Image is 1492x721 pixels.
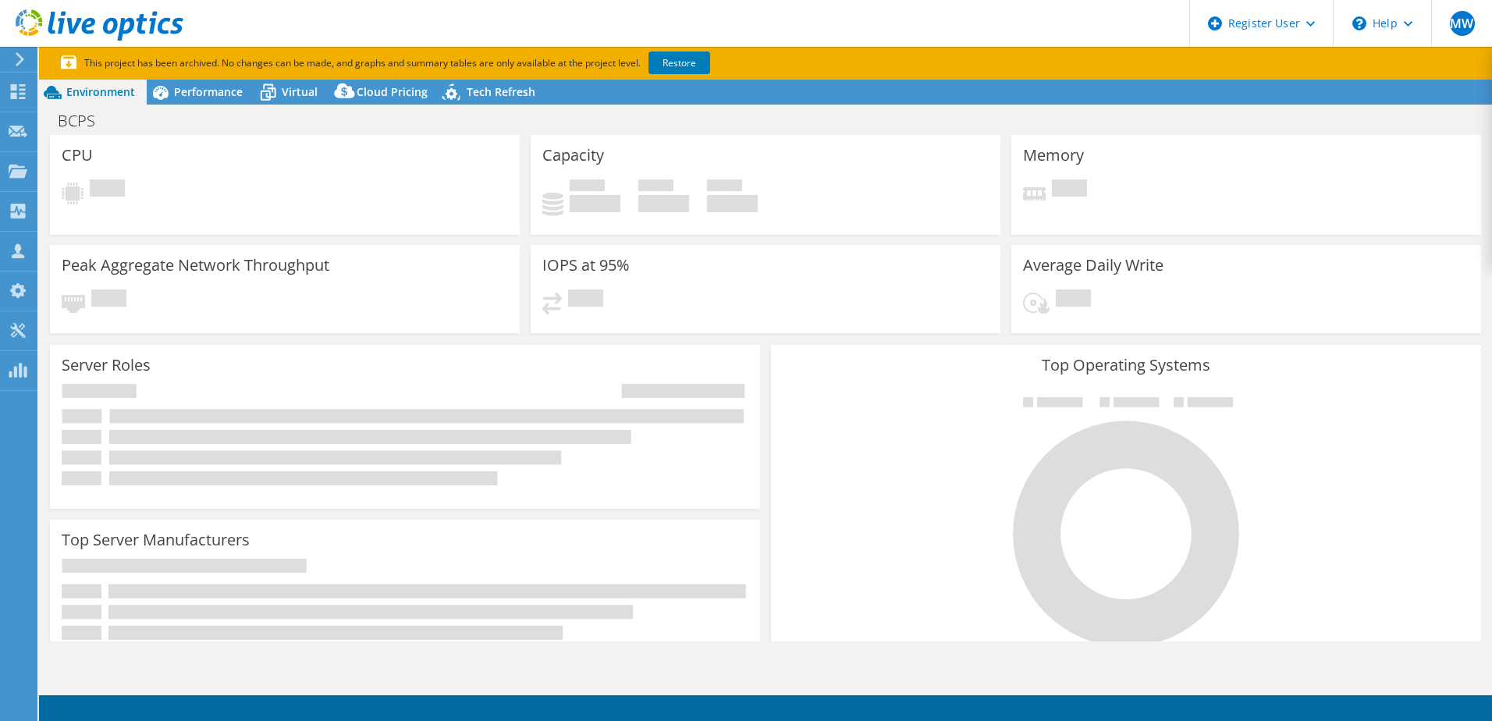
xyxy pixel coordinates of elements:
[1023,257,1163,274] h3: Average Daily Write
[568,289,603,311] span: Pending
[62,531,250,549] h3: Top Server Manufacturers
[1450,11,1475,36] span: MW
[1023,147,1084,164] h3: Memory
[90,179,125,201] span: Pending
[66,84,135,99] span: Environment
[282,84,318,99] span: Virtual
[91,289,126,311] span: Pending
[174,84,243,99] span: Performance
[61,55,826,72] p: This project has been archived. No changes can be made, and graphs and summary tables are only av...
[62,357,151,374] h3: Server Roles
[570,179,605,195] span: Used
[638,195,689,212] h4: 0 GiB
[357,84,428,99] span: Cloud Pricing
[51,112,119,130] h1: BCPS
[1052,179,1087,201] span: Pending
[467,84,535,99] span: Tech Refresh
[1352,16,1366,30] svg: \n
[570,195,620,212] h4: 0 GiB
[638,179,673,195] span: Free
[783,357,1469,374] h3: Top Operating Systems
[648,51,710,74] a: Restore
[707,195,758,212] h4: 0 GiB
[542,147,604,164] h3: Capacity
[1056,289,1091,311] span: Pending
[707,179,742,195] span: Total
[62,257,329,274] h3: Peak Aggregate Network Throughput
[542,257,630,274] h3: IOPS at 95%
[62,147,93,164] h3: CPU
